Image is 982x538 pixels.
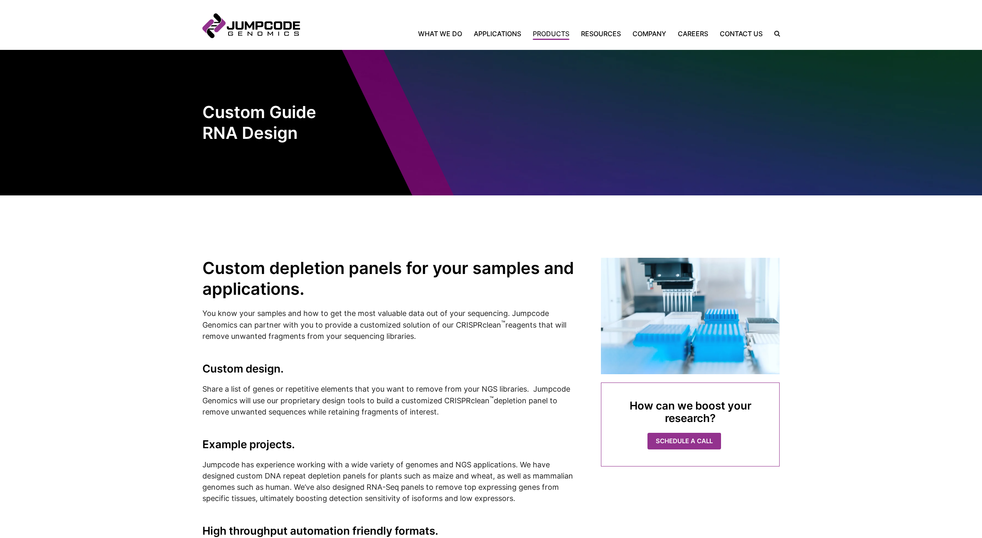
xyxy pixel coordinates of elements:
[601,258,780,374] img: Automated lab machine with rows of test tubes
[202,363,581,375] h2: Custom design.
[768,31,780,37] label: Search the site.
[647,433,733,449] a: Schedule a Call
[202,438,581,451] h2: Example projects.
[501,320,505,326] sup: ™
[202,459,581,504] p: Jumpcode has experience working with a wide variety of genomes and NGS applications. We have desi...
[672,29,714,39] a: Careers
[300,29,768,39] nav: Primary Navigation
[618,400,763,424] h3: How can we boost your research?
[202,258,581,299] h2: Custom depletion panels for your samples and applications.
[527,29,575,39] a: Products
[468,29,527,39] a: Applications
[627,29,672,39] a: Company
[418,29,468,39] a: What We Do
[490,395,494,402] sup: ™
[202,102,352,143] h1: Custom Guide RNA Design
[202,383,581,417] p: Share a list of genes or repetitive elements that you want to remove from your NGS libraries. Jum...
[202,525,581,537] h2: High throughput automation friendly formats.
[202,309,566,341] span: You know your samples and how to get the most valuable data out of your sequencing. Jumpcode Geno...
[575,29,627,39] a: Resources
[714,29,768,39] a: Contact Us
